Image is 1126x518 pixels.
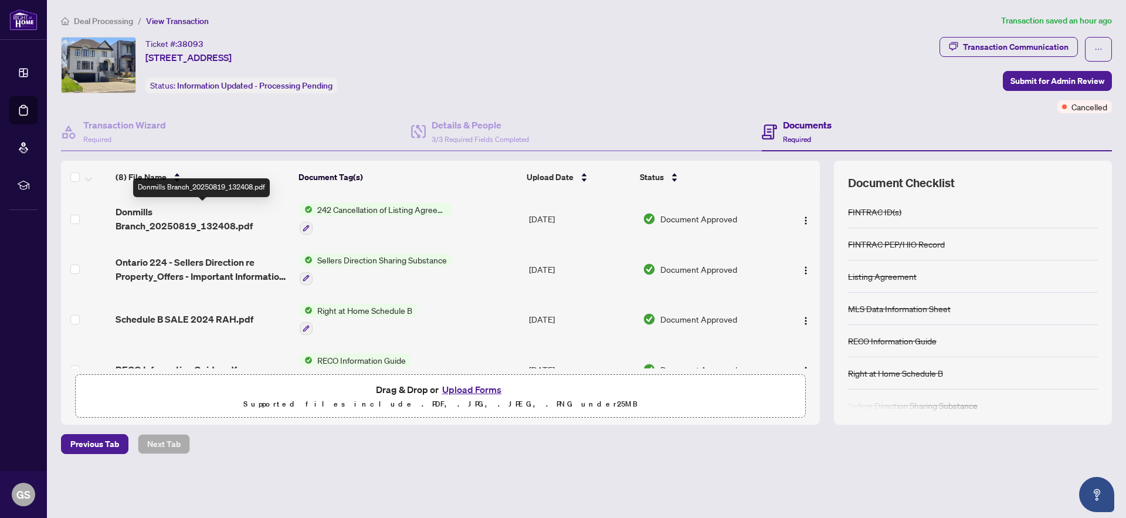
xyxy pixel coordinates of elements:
[300,354,313,367] img: Status Icon
[848,175,955,191] span: Document Checklist
[145,50,232,65] span: [STREET_ADDRESS]
[796,360,815,379] button: Logo
[660,212,737,225] span: Document Approved
[1079,477,1114,512] button: Open asap
[70,435,119,453] span: Previous Tab
[116,312,253,326] span: Schedule B SALE 2024 RAH.pdf
[116,205,290,233] span: Donmills Branch_20250819_132408.pdf
[432,135,529,144] span: 3/3 Required Fields Completed
[300,203,313,216] img: Status Icon
[643,212,656,225] img: Document Status
[300,354,411,385] button: Status IconRECO Information Guide
[1094,45,1103,53] span: ellipsis
[660,313,737,326] span: Document Approved
[294,161,523,194] th: Document Tag(s)
[643,263,656,276] img: Document Status
[76,375,805,418] span: Drag & Drop orUpload FormsSupported files include .PDF, .JPG, .JPEG, .PNG under25MB
[643,313,656,326] img: Document Status
[62,38,135,93] img: IMG-C12199820_1.jpg
[963,38,1069,56] div: Transaction Communication
[801,366,810,375] img: Logo
[848,205,901,218] div: FINTRAC ID(s)
[146,16,209,26] span: View Transaction
[1003,71,1112,91] button: Submit for Admin Review
[801,266,810,275] img: Logo
[796,310,815,329] button: Logo
[111,161,294,194] th: (8) File Name
[848,270,917,283] div: Listing Agreement
[848,334,937,347] div: RECO Information Guide
[9,9,38,31] img: logo
[300,304,313,317] img: Status Icon
[524,344,638,395] td: [DATE]
[116,171,167,184] span: (8) File Name
[313,203,452,216] span: 242 Cancellation of Listing Agreement - Authority to Offer for Sale
[940,37,1078,57] button: Transaction Communication
[116,255,290,283] span: Ontario 224 - Sellers Direction re Property_Offers - Important Information for Seller Acknowledg.pdf
[796,209,815,228] button: Logo
[848,238,945,250] div: FINTRAC PEP/HIO Record
[133,178,270,197] div: Donmills Branch_20250819_132408.pdf
[313,253,452,266] span: Sellers Direction Sharing Substance
[145,37,204,50] div: Ticket #:
[524,194,638,244] td: [DATE]
[376,382,505,397] span: Drag & Drop or
[300,203,452,235] button: Status Icon242 Cancellation of Listing Agreement - Authority to Offer for Sale
[1001,14,1112,28] article: Transaction saved an hour ago
[313,354,411,367] span: RECO Information Guide
[660,263,737,276] span: Document Approved
[848,367,943,380] div: Right at Home Schedule B
[527,171,574,184] span: Upload Date
[660,363,737,376] span: Document Approved
[313,304,417,317] span: Right at Home Schedule B
[300,304,417,336] button: Status IconRight at Home Schedule B
[640,171,664,184] span: Status
[138,14,141,28] li: /
[1010,72,1104,90] span: Submit for Admin Review
[524,294,638,345] td: [DATE]
[16,486,30,503] span: GS
[61,434,128,454] button: Previous Tab
[138,434,190,454] button: Next Tab
[796,260,815,279] button: Logo
[783,118,832,132] h4: Documents
[83,118,166,132] h4: Transaction Wizard
[300,253,452,285] button: Status IconSellers Direction Sharing Substance
[177,80,333,91] span: Information Updated - Processing Pending
[432,118,529,132] h4: Details & People
[848,302,951,315] div: MLS Data Information Sheet
[145,77,337,93] div: Status:
[801,216,810,225] img: Logo
[300,253,313,266] img: Status Icon
[522,161,635,194] th: Upload Date
[783,135,811,144] span: Required
[635,161,776,194] th: Status
[83,135,111,144] span: Required
[116,363,237,377] span: RECO Information Guide.pdf
[439,382,505,397] button: Upload Forms
[1071,100,1107,113] span: Cancelled
[801,316,810,326] img: Logo
[643,363,656,376] img: Document Status
[177,39,204,49] span: 38093
[524,244,638,294] td: [DATE]
[74,16,133,26] span: Deal Processing
[61,17,69,25] span: home
[83,397,798,411] p: Supported files include .PDF, .JPG, .JPEG, .PNG under 25 MB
